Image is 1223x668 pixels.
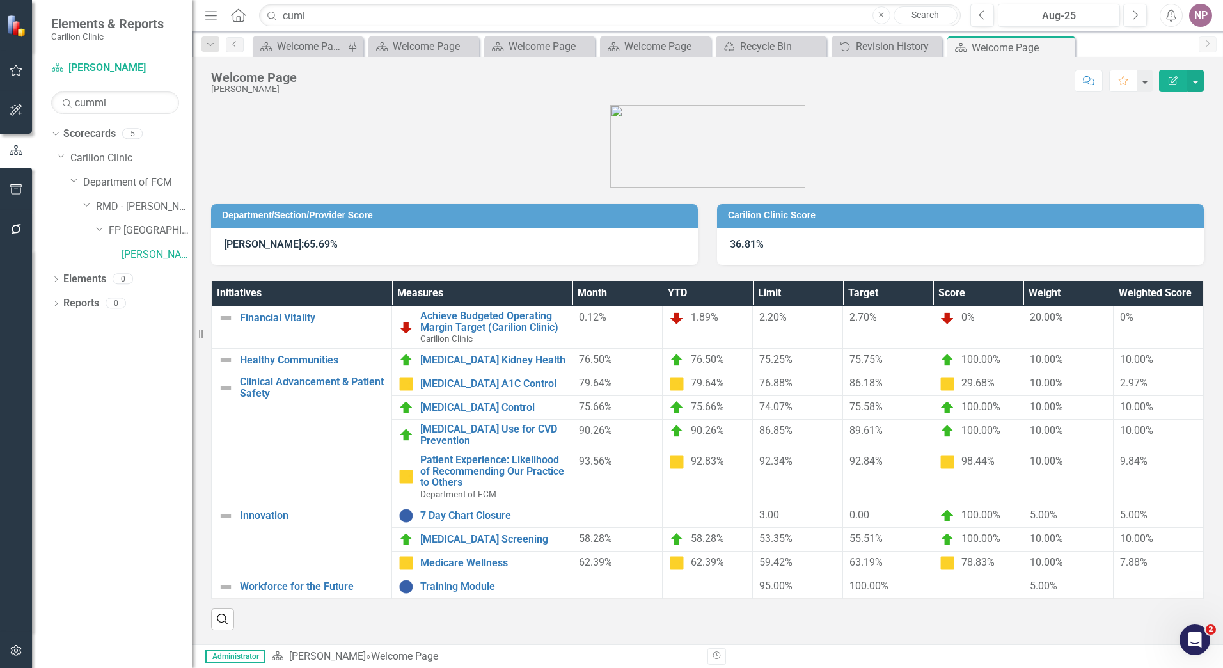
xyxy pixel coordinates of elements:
[691,424,724,436] span: 90.26%
[420,557,565,569] a: Medicare Wellness
[730,238,764,250] strong: 36.81%
[392,396,572,420] td: Double-Click to Edit Right Click for Context Menu
[961,353,1000,365] span: 100.00%
[212,306,392,349] td: Double-Click to Edit Right Click for Context Menu
[691,353,724,365] span: 76.50%
[6,15,29,37] img: ClearPoint Strategy
[579,556,612,568] span: 62.39%
[669,532,684,547] img: On Target
[579,532,612,545] span: 58.28%
[392,527,572,551] td: Double-Click to Edit Right Click for Context Menu
[940,508,955,523] img: On Target
[1120,424,1153,436] span: 10.00%
[610,105,805,188] img: carilion%20clinic%20logo%202.0.png
[940,424,955,439] img: On Target
[1030,532,1063,545] span: 10.00%
[211,70,297,84] div: Welcome Page
[691,556,724,568] span: 62.39%
[579,377,612,389] span: 79.64%
[51,16,164,31] span: Elements & Reports
[63,127,116,141] a: Scorecards
[509,38,592,54] div: Welcome Page
[940,532,955,547] img: On Target
[759,556,793,568] span: 59.42%
[420,333,473,344] span: Carilion Clinic
[1002,8,1116,24] div: Aug-25
[940,310,955,326] img: Below Plan
[961,311,975,323] span: 0%
[392,504,572,527] td: Double-Click to Edit Right Click for Context Menu
[218,380,233,395] img: Not Defined
[106,298,126,309] div: 0
[691,401,724,413] span: 75.66%
[759,455,793,467] span: 92.34%
[222,211,691,220] h3: Department/Section/Provider Score
[849,580,888,592] span: 100.00%
[393,38,476,54] div: Welcome Page
[961,532,1000,545] span: 100.00%
[579,401,612,413] span: 75.66%
[961,556,995,568] span: 78.83%
[420,581,565,592] a: Training Module
[398,320,414,335] img: Below Plan
[1180,624,1210,655] iframe: Intercom live chat
[940,400,955,415] img: On Target
[669,353,684,368] img: On Target
[51,31,164,42] small: Carilion Clinic
[304,238,338,250] strong: 65.69%
[759,580,793,592] span: 95.00%
[740,38,823,54] div: Recycle Bin
[669,310,684,326] img: Below Plan
[218,310,233,326] img: Not Defined
[240,312,385,324] a: Financial Vitality
[1030,377,1063,389] span: 10.00%
[240,510,385,521] a: Innovation
[1120,532,1153,545] span: 10.00%
[212,575,392,598] td: Double-Click to Edit Right Click for Context Menu
[849,401,883,413] span: 75.58%
[256,38,344,54] a: Welcome Page
[122,248,192,262] a: [PERSON_NAME]
[420,378,565,390] a: [MEDICAL_DATA] A1C Control
[759,532,793,545] span: 53.35%
[218,508,233,523] img: Not Defined
[961,455,995,467] span: 98.44%
[392,372,572,396] td: Double-Click to Edit Right Click for Context Menu
[398,469,414,484] img: Caution
[940,376,955,392] img: Caution
[240,581,385,592] a: Workforce for the Future
[398,400,414,415] img: On Target
[289,650,366,662] a: [PERSON_NAME]
[240,376,385,399] a: Clinical Advancement & Patient Safety
[669,454,684,470] img: Caution
[669,424,684,439] img: On Target
[218,579,233,594] img: Not Defined
[398,508,414,523] img: No Information
[624,38,707,54] div: Welcome Page
[51,91,179,114] input: Search Below...
[728,211,1197,220] h3: Carilion Clinic Score
[224,238,304,250] strong: [PERSON_NAME]:
[940,353,955,368] img: On Target
[392,306,572,349] td: Double-Click to Edit Right Click for Context Menu
[487,38,592,54] a: Welcome Page
[849,424,883,436] span: 89.61%
[398,555,414,571] img: Caution
[271,649,698,664] div: »
[372,38,476,54] a: Welcome Page
[51,61,179,76] a: [PERSON_NAME]
[691,377,724,389] span: 79.64%
[420,454,565,488] a: Patient Experience: Likelihood of Recommending Our Practice to Others
[1030,580,1057,592] span: 5.00%
[83,175,192,190] a: Department of FCM
[579,455,612,467] span: 93.56%
[1030,401,1063,413] span: 10.00%
[398,532,414,547] img: On Target
[849,377,883,389] span: 86.18%
[96,200,192,214] a: RMD - [PERSON_NAME]
[218,353,233,368] img: Not Defined
[70,151,192,166] a: Carilion Clinic
[1030,424,1063,436] span: 10.00%
[1030,311,1063,323] span: 20.00%
[856,38,939,54] div: Revision History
